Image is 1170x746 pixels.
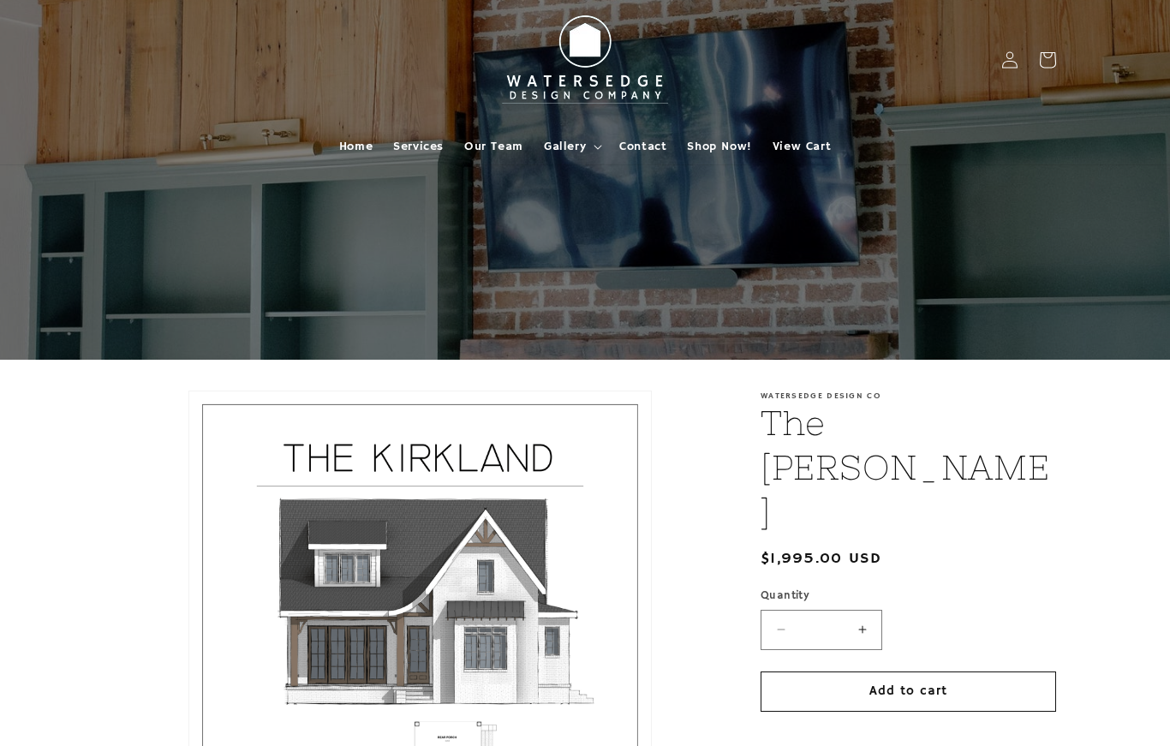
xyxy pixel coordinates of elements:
[761,671,1056,712] button: Add to cart
[762,128,841,164] a: View Cart
[393,139,444,154] span: Services
[761,391,1056,401] p: Watersedge Design Co
[761,401,1056,534] h1: The [PERSON_NAME]
[329,128,383,164] a: Home
[609,128,677,164] a: Contact
[619,139,666,154] span: Contact
[687,139,751,154] span: Shop Now!
[761,588,1056,605] label: Quantity
[761,547,881,570] span: $1,995.00 USD
[464,139,523,154] span: Our Team
[773,139,831,154] span: View Cart
[454,128,534,164] a: Our Team
[491,7,679,113] img: Watersedge Design Co
[339,139,373,154] span: Home
[677,128,761,164] a: Shop Now!
[534,128,609,164] summary: Gallery
[544,139,586,154] span: Gallery
[383,128,454,164] a: Services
